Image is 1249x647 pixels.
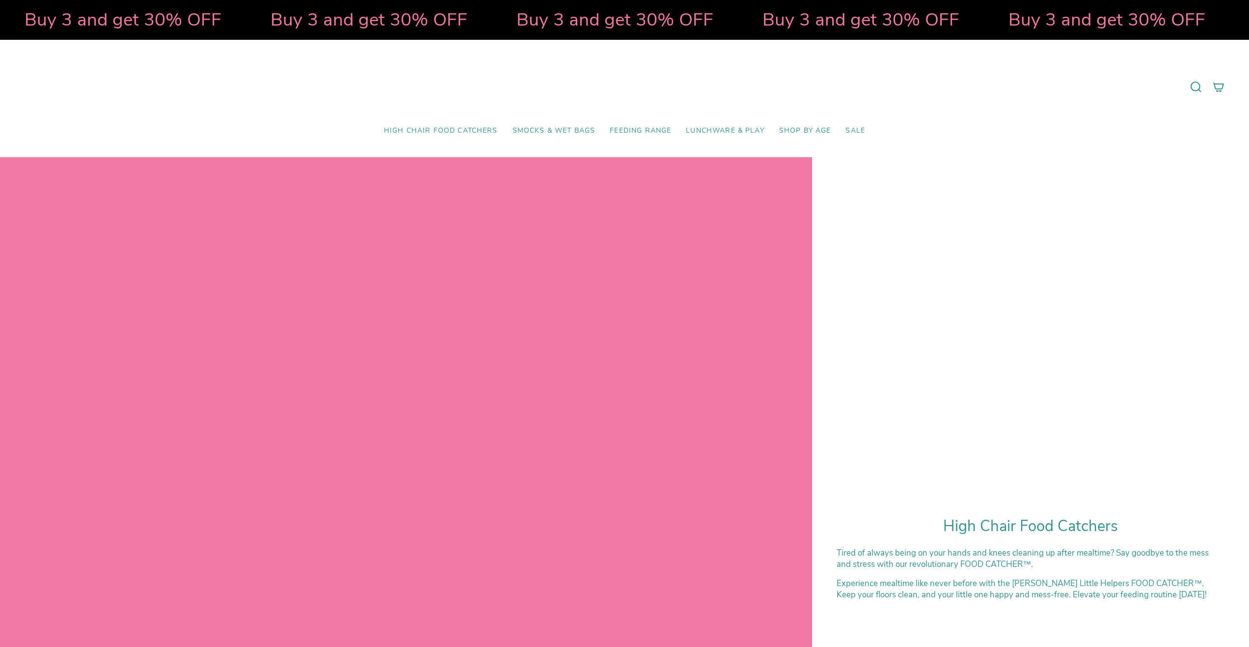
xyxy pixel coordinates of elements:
strong: Buy 3 and get 30% OFF [489,7,685,32]
a: Feeding Range [602,119,679,142]
a: Smocks & Wet Bags [505,119,603,142]
a: SALE [838,119,872,142]
span: High Chair Food Catchers [384,127,498,135]
span: SALE [845,127,865,135]
a: Shop by Age [772,119,839,142]
a: Mumma’s Little Helpers [540,55,709,119]
span: Feeding Range [610,127,671,135]
strong: Buy 3 and get 30% OFF [734,7,931,32]
span: Smocks & Wet Bags [513,127,596,135]
span: Lunchware & Play [686,127,764,135]
h1: High Chair Food Catchers [837,517,1224,535]
a: Lunchware & Play [679,119,771,142]
p: Tired of always being on your hands and knees cleaning up after mealtime? Say goodbye to the mess... [837,547,1224,570]
span: Shop by Age [779,127,831,135]
a: High Chair Food Catchers [377,119,505,142]
strong: Buy 3 and get 30% OFF [980,7,1177,32]
div: Experience mealtime like never before with the [PERSON_NAME] Little Helpers FOOD CATCHER™. Keep y... [837,578,1224,600]
strong: Buy 3 and get 30% OFF [243,7,439,32]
